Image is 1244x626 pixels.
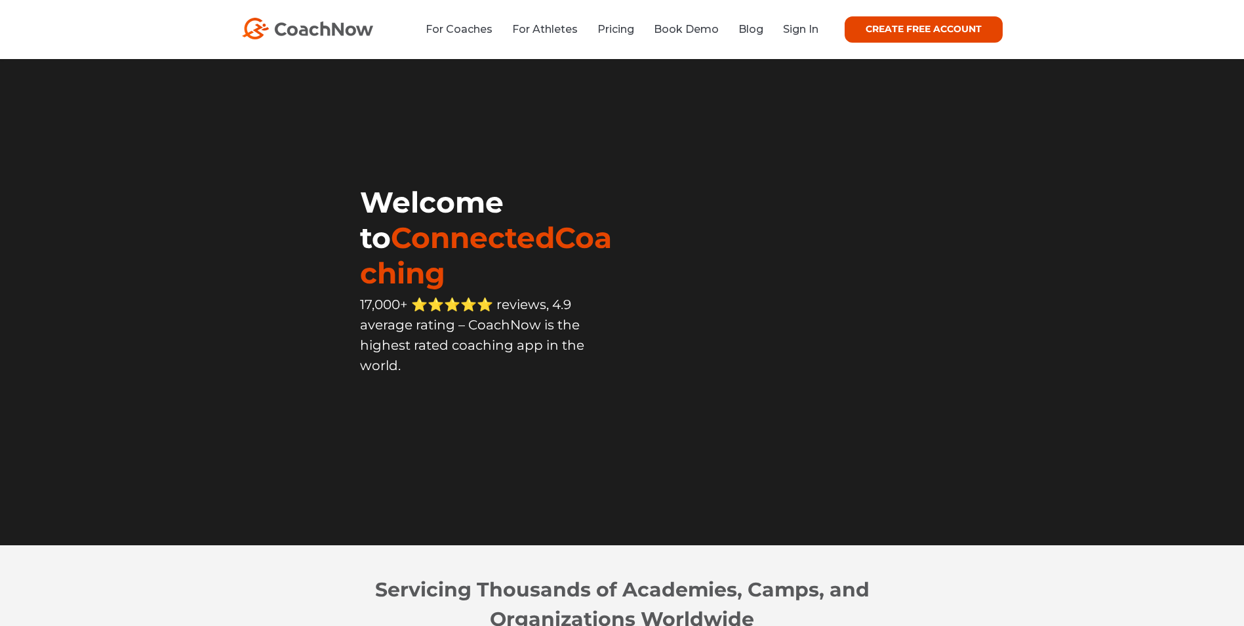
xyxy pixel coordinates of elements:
img: CoachNow Logo [242,18,373,39]
a: For Coaches [426,23,492,35]
a: Blog [738,23,763,35]
a: Sign In [783,23,818,35]
span: 17,000+ ⭐️⭐️⭐️⭐️⭐️ reviews, 4.9 average rating – CoachNow is the highest rated coaching app in th... [360,297,584,373]
a: CREATE FREE ACCOUNT [845,16,1003,43]
span: ConnectedCoaching [360,220,612,291]
h1: Welcome to [360,184,622,291]
a: Book Demo [654,23,719,35]
a: Pricing [597,23,634,35]
iframe: Embedded CTA [360,404,622,444]
a: For Athletes [512,23,578,35]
